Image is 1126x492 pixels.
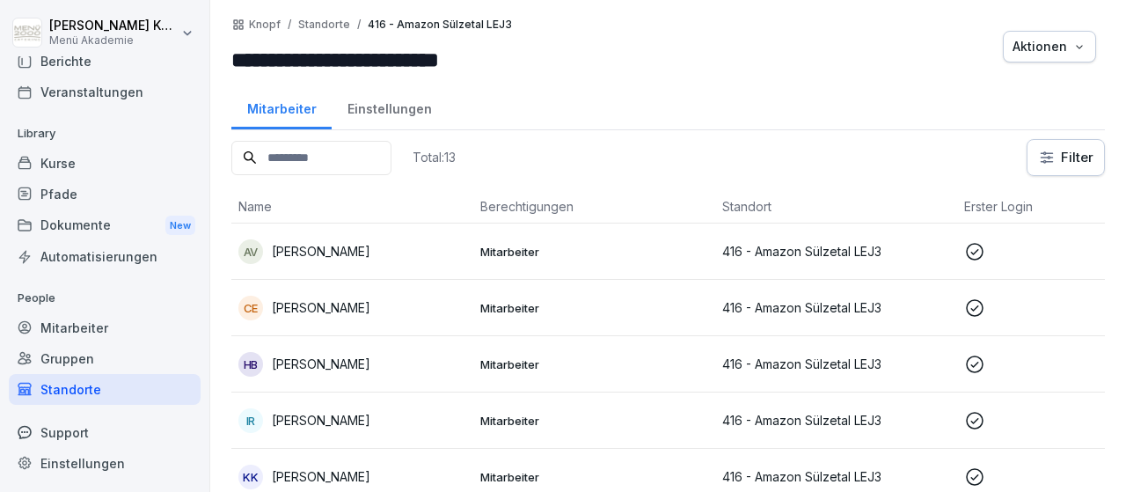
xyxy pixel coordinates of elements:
p: Mitarbeiter [480,413,708,429]
p: / [288,18,291,31]
div: HB [238,352,263,377]
p: Mitarbeiter [480,300,708,316]
a: Standorte [9,374,201,405]
p: / [357,18,361,31]
button: Aktionen [1003,31,1096,62]
p: Mitarbeiter [480,356,708,372]
div: IR [238,408,263,433]
p: 416 - Amazon Sülzetal LEJ3 [722,298,950,317]
a: Automatisierungen [9,241,201,272]
a: Mitarbeiter [231,84,332,129]
a: Veranstaltungen [9,77,201,107]
p: Library [9,120,201,148]
div: CE [238,296,263,320]
th: Standort [715,190,957,224]
a: Pfade [9,179,201,209]
p: [PERSON_NAME] [272,355,370,373]
div: Filter [1038,149,1093,166]
a: Einstellungen [9,448,201,479]
p: [PERSON_NAME] [272,242,370,261]
a: Kurse [9,148,201,179]
p: 416 - Amazon Sülzetal LEJ3 [722,355,950,373]
p: Mitarbeiter [480,244,708,260]
div: New [165,216,195,236]
th: Berechtigungen [473,190,715,224]
button: Filter [1027,140,1104,175]
a: Einstellungen [332,84,447,129]
a: Berichte [9,46,201,77]
p: [PERSON_NAME] [272,298,370,317]
p: [PERSON_NAME] Knopf [49,18,178,33]
p: 416 - Amazon Sülzetal LEJ3 [368,18,512,31]
a: Mitarbeiter [9,312,201,343]
div: AV [238,239,263,264]
p: People [9,284,201,312]
p: Total: 13 [413,149,456,165]
p: Standorte [298,18,350,31]
div: Dokumente [9,209,201,242]
p: [PERSON_NAME] [272,411,370,430]
a: DokumenteNew [9,209,201,242]
a: Knopf [249,18,281,31]
p: 416 - Amazon Sülzetal LEJ3 [722,242,950,261]
p: 416 - Amazon Sülzetal LEJ3 [722,467,950,486]
p: [PERSON_NAME] [272,467,370,486]
p: Menü Akademie [49,34,178,47]
div: Support [9,417,201,448]
p: 416 - Amazon Sülzetal LEJ3 [722,411,950,430]
a: Gruppen [9,343,201,374]
div: KK [238,465,263,489]
p: Mitarbeiter [480,469,708,485]
div: Aktionen [1013,37,1086,56]
th: Name [231,190,473,224]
